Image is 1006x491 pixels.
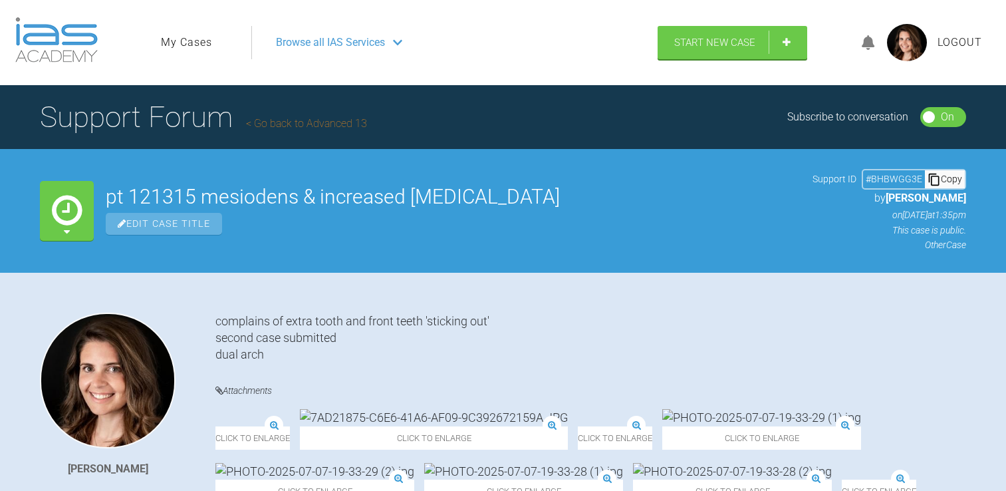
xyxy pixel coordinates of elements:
[578,426,652,450] span: Click to enlarge
[15,17,98,63] img: logo-light.3e3ef733.png
[633,463,832,480] img: PHOTO-2025-07-07-19-33-28 (2).jpg
[276,34,385,51] span: Browse all IAS Services
[813,172,856,186] span: Support ID
[215,313,966,363] div: complains of extra tooth and front teeth 'sticking out' second case submitted dual arch
[215,463,414,480] img: PHOTO-2025-07-07-19-33-29 (2).jpg
[40,94,367,140] h1: Support Forum
[40,313,176,448] img: Alexandra Lee
[161,34,212,51] a: My Cases
[787,108,908,126] div: Subscribe to conversation
[938,34,982,51] a: Logout
[662,426,861,450] span: Click to enlarge
[246,117,367,130] a: Go back to Advanced 13
[215,383,966,399] h4: Attachments
[941,108,954,126] div: On
[662,409,861,426] img: PHOTO-2025-07-07-19-33-29 (1).jpg
[886,192,966,204] span: [PERSON_NAME]
[813,190,966,207] p: by
[813,238,966,252] p: Other Case
[215,426,290,450] span: Click to enlarge
[674,37,755,49] span: Start New Case
[106,187,801,207] h2: pt 121315 mesiodens & increased [MEDICAL_DATA]
[106,213,222,235] span: Edit Case Title
[813,223,966,238] p: This case is public.
[925,170,965,188] div: Copy
[813,208,966,222] p: on [DATE] at 1:35pm
[863,172,925,186] div: # BHBWGG3E
[658,26,807,59] a: Start New Case
[887,24,927,61] img: profile.png
[68,460,148,478] div: [PERSON_NAME]
[300,426,568,450] span: Click to enlarge
[424,463,623,480] img: PHOTO-2025-07-07-19-33-28 (1).jpg
[300,409,568,426] img: 7AD21875-C6E6-41A6-AF09-9C392672159A.JPG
